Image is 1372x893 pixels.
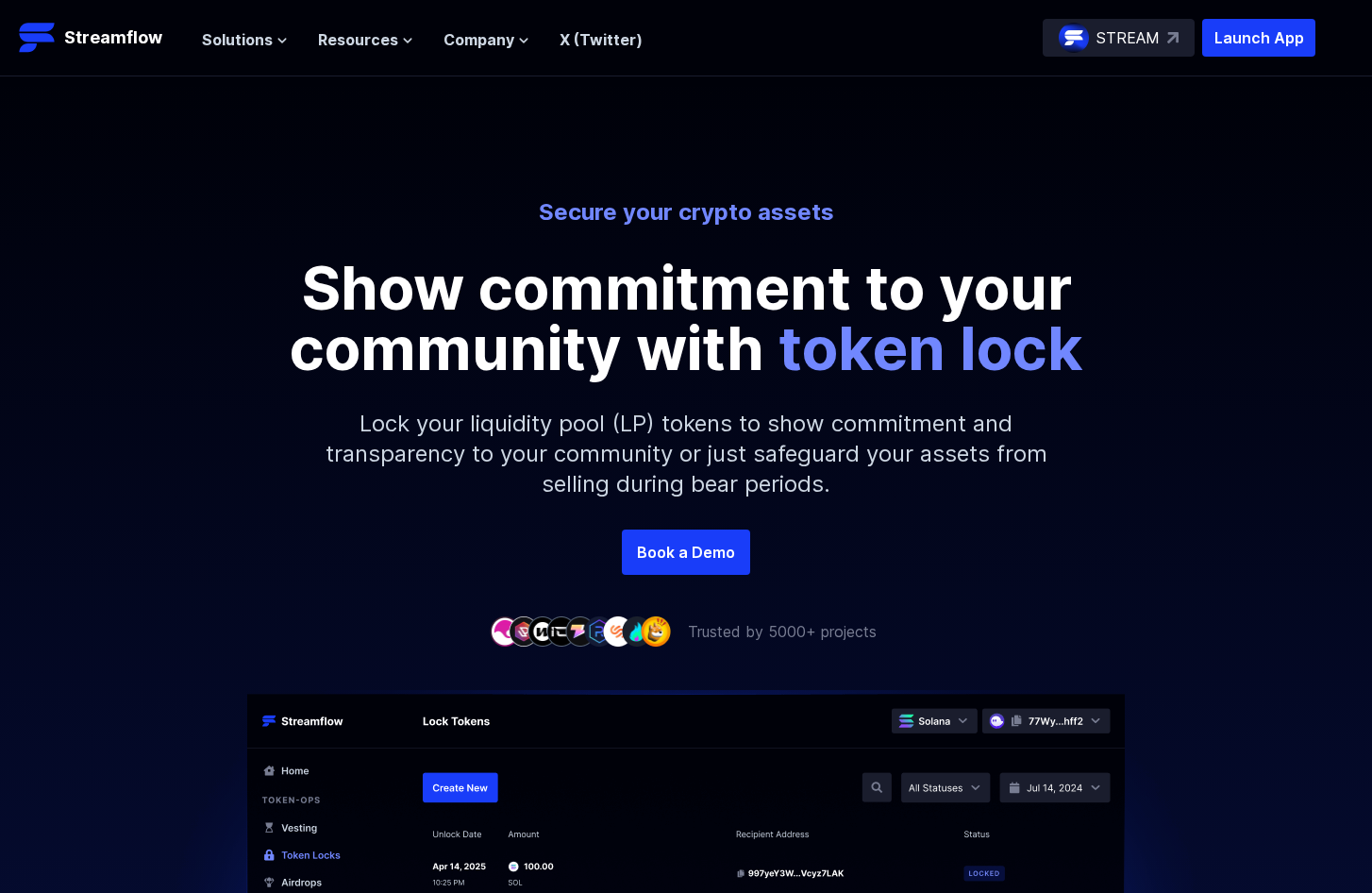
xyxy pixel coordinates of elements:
a: X (Twitter) [560,30,643,49]
p: Show commitment to your community with [261,258,1111,379]
img: company-1 [490,616,520,646]
img: company-3 [527,616,558,646]
a: Book a Demo [622,530,750,575]
img: company-2 [509,616,539,646]
button: Solutions [202,28,288,51]
p: Lock your liquidity pool (LP) tokens to show commitment and transparency to your community or jus... [280,379,1092,530]
img: top-right-arrow.svg [1167,32,1179,43]
span: Solutions [202,28,273,51]
img: company-8 [622,616,652,646]
p: Trusted by 5000+ projects [688,620,877,643]
span: Company [443,28,514,51]
img: company-9 [641,616,671,646]
a: STREAM [1043,19,1195,57]
p: Streamflow [64,25,162,51]
a: Streamflow [19,19,183,57]
p: STREAM [1096,26,1160,49]
img: company-6 [584,616,614,646]
button: Launch App [1202,19,1315,57]
img: Streamflow Logo [19,19,57,57]
button: Resources [318,28,413,51]
span: token lock [778,312,1083,384]
img: company-4 [546,616,577,646]
span: Resources [318,28,398,51]
p: Secure your crypto assets [163,197,1209,227]
img: company-5 [565,616,595,646]
button: Company [443,28,529,51]
img: company-7 [603,616,633,646]
img: streamflow-logo-circle.png [1059,23,1089,53]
